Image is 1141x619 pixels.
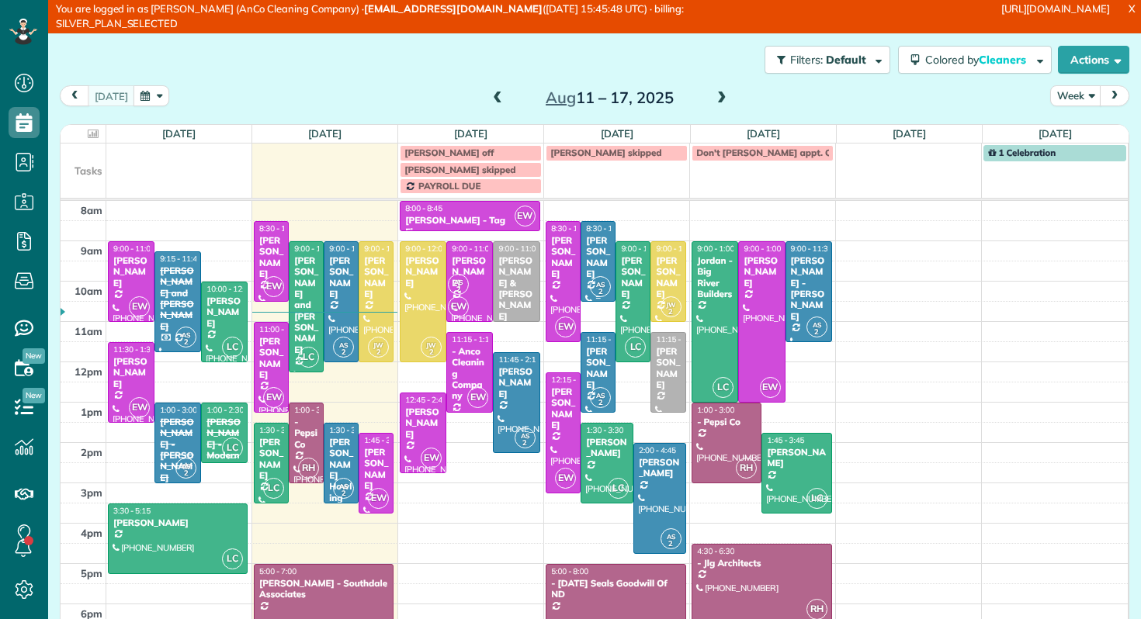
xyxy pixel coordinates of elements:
span: Cleaners [979,53,1028,67]
button: next [1100,85,1129,106]
div: [PERSON_NAME] [206,296,243,329]
span: 9:00 - 11:00 [656,244,698,254]
span: 11:15 - 1:15 [656,334,698,344]
span: JW [373,341,383,349]
div: [PERSON_NAME] [585,437,629,459]
span: EW [555,316,576,337]
span: EW [467,387,488,408]
span: LC [222,437,243,458]
span: 11:30 - 1:30 [113,344,155,354]
small: 2 [591,396,610,410]
button: Filters: Default [765,46,890,74]
span: 10am [75,285,102,297]
a: [DATE] [601,127,634,140]
h2: 11 – 17, 2025 [512,89,706,106]
button: Week [1050,85,1101,106]
span: 8:00 - 8:45 [405,203,442,213]
span: [PERSON_NAME] off [404,147,494,158]
div: - Pepsi Co [696,417,757,427]
div: - Pepsi Co [293,417,319,450]
div: [PERSON_NAME] [638,457,681,479]
span: 9:00 - 12:00 [364,244,406,254]
span: LC [713,377,733,398]
span: AS [339,341,348,349]
span: RH [736,458,757,479]
div: [PERSON_NAME] [258,437,284,482]
span: 12:15 - 3:15 [551,375,593,385]
span: 9:00 - 1:00 [744,244,781,254]
a: [DATE] [747,127,780,140]
button: Colored byCleaners [898,46,1052,74]
span: JW [666,300,676,309]
span: LC [263,478,284,499]
span: AS [813,320,821,329]
div: [PERSON_NAME] - Modern Eyes [206,417,243,472]
div: [PERSON_NAME] [404,406,442,440]
small: 2 [515,436,535,451]
span: AS [182,462,190,470]
span: Don't [PERSON_NAME] appt. Company coming [696,147,900,158]
div: [PERSON_NAME] [404,255,442,289]
div: [PERSON_NAME] [550,386,576,431]
span: Colored by [925,53,1032,67]
span: 1:45 - 3:45 [767,435,804,445]
span: 3pm [81,486,102,499]
span: 9:00 - 11:00 [498,244,540,254]
span: EW [263,276,284,297]
div: [PERSON_NAME] and [PERSON_NAME] [293,255,319,355]
span: [PERSON_NAME] skipped [550,147,661,158]
span: AS [339,482,348,490]
span: 1:30 - 3:30 [259,425,297,435]
a: [DATE] [454,127,487,140]
span: Aug [546,88,576,107]
a: [DATE] [1039,127,1072,140]
span: 1:00 - 3:00 [294,405,331,415]
span: 11:15 - 1:15 [452,334,494,344]
div: [PERSON_NAME] - Southdale Associates [258,578,389,600]
span: EW [129,397,150,418]
div: [PERSON_NAME] [258,235,284,280]
small: 2 [661,305,681,320]
div: - [DATE] Seals Goodwill Of ND [550,578,681,600]
small: 2 [334,486,353,501]
div: [PERSON_NAME] - Tag Firearms [404,215,535,237]
small: 2 [421,345,441,360]
div: [PERSON_NAME] [498,366,535,399]
div: - Anco Cleaning Company [451,346,488,402]
div: [PERSON_NAME] [363,447,389,492]
span: 10:00 - 12:00 [206,284,253,294]
div: [PERSON_NAME] [113,255,150,289]
span: 9:00 - 12:15 [294,244,336,254]
span: LC [608,478,629,499]
div: [PERSON_NAME] and [PERSON_NAME] [159,265,196,332]
span: AS [596,280,605,289]
span: AS [596,391,605,399]
a: Filters: Default [757,46,890,74]
div: [PERSON_NAME] [550,235,576,280]
span: New [23,388,45,403]
small: 2 [334,345,353,360]
div: [PERSON_NAME] [585,346,611,391]
small: 2 [807,325,827,340]
span: 1:00 - 2:30 [206,405,244,415]
span: AS [521,431,529,440]
div: [PERSON_NAME] [451,255,488,289]
span: Default [826,53,867,67]
span: 9:15 - 11:45 [160,254,202,264]
span: 12pm [75,365,102,378]
span: 8:30 - 10:30 [586,223,628,233]
small: 2 [176,335,196,350]
span: 1 Celebration [988,147,1056,158]
span: AS [667,532,675,541]
span: 9:00 - 11:00 [113,244,155,254]
span: 1pm [81,406,102,418]
span: JW [426,341,436,349]
span: EW [760,377,781,398]
span: RH [298,458,319,479]
span: 1:45 - 3:45 [364,435,401,445]
span: 3:30 - 5:15 [113,506,151,516]
div: [PERSON_NAME] [363,255,389,300]
span: 11:45 - 2:15 [498,354,540,365]
span: 9:00 - 1:00 [697,244,734,254]
span: 5:00 - 8:00 [551,566,588,576]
